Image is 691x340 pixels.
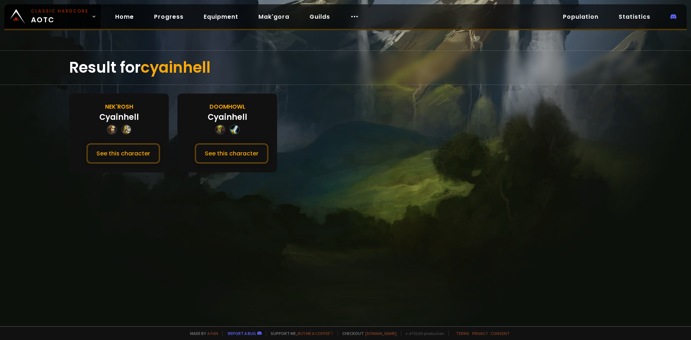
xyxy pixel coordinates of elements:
a: Progress [148,9,189,24]
button: See this character [86,143,160,164]
a: Classic HardcoreAOTC [4,4,101,29]
small: Classic Hardcore [31,8,89,14]
a: Home [109,9,140,24]
button: See this character [195,143,268,164]
a: [DOMAIN_NAME] [365,331,397,336]
a: Equipment [198,9,244,24]
div: Cyainhell [208,111,247,123]
a: Consent [491,331,510,336]
div: Cyainhell [99,111,139,123]
a: Population [557,9,604,24]
div: Doomhowl [209,102,245,111]
a: Terms [456,331,469,336]
a: Privacy [472,331,488,336]
span: AOTC [31,8,89,25]
a: Statistics [613,9,656,24]
div: Result for [69,51,622,85]
a: Buy me a coffee [298,331,333,336]
a: Guilds [304,9,336,24]
span: cyainhell [141,57,211,78]
a: Mak'gora [253,9,295,24]
span: Made by [186,331,218,336]
span: v. d752d5 - production [401,331,444,336]
span: Support me, [266,331,333,336]
span: Checkout [338,331,397,336]
a: Report a bug [228,331,256,336]
a: a fan [207,331,218,336]
div: Nek'Rosh [105,102,133,111]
